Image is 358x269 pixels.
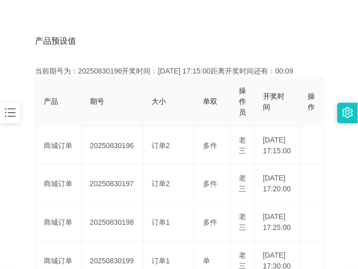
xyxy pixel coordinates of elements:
[152,219,170,227] span: 订单1
[203,97,217,105] span: 单双
[231,127,255,165] td: 老三
[308,92,315,111] span: 操作
[152,141,170,150] span: 订单2
[35,66,323,77] div: 当前期号为：20250830196开奖时间：[DATE] 17:15:00距离开奖时间还有：00:09
[231,165,255,204] td: 老三
[152,180,170,188] span: 订单2
[255,127,300,165] td: [DATE] 17:15:00
[44,97,58,105] span: 产品
[239,86,246,116] span: 操作员
[255,204,300,242] td: [DATE] 17:25:00
[82,127,143,165] td: 20250830196
[35,204,82,242] td: 商城订单
[203,180,217,188] span: 多件
[4,106,17,119] i: 图标： 条形图
[255,165,300,204] td: [DATE] 17:20:00
[82,165,143,204] td: 20250830197
[35,127,82,165] td: 商城订单
[203,257,210,265] span: 单
[152,97,166,105] span: 大小
[342,107,353,118] i: 图标： 设置
[203,141,217,150] span: 多件
[152,257,170,265] span: 订单1
[203,219,217,227] span: 多件
[35,35,76,47] span: 产品预设值
[35,165,82,204] td: 商城订单
[82,204,143,242] td: 20250830198
[231,204,255,242] td: 老三
[263,92,285,111] span: 开奖时间
[90,97,104,105] span: 期号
